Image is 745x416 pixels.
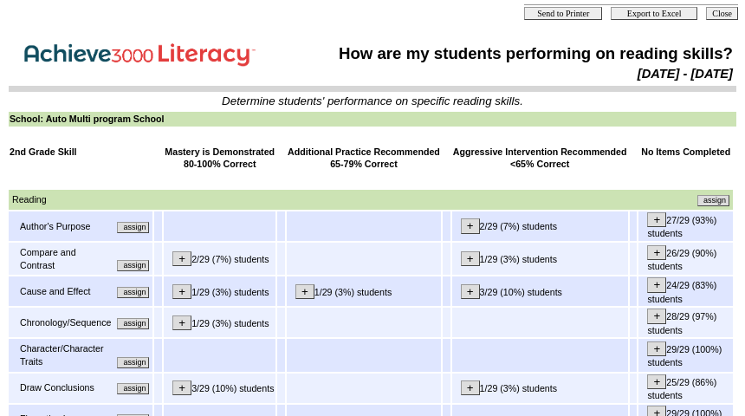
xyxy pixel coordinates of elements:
td: Draw Conclusions [19,380,107,395]
td: Aggressive Intervention Recommended <65% Correct [452,145,628,172]
td: Author's Purpose [19,219,112,234]
td: 25/29 (86%) students [638,374,733,403]
td: 1/29 (3%) students [164,276,275,306]
input: + [172,380,191,395]
input: Export to Excel [611,7,697,20]
input: + [461,284,480,299]
input: Assign additional materials that assess this skill. [117,222,149,233]
input: + [172,315,191,330]
input: + [647,309,666,323]
td: 27/29 (93%) students [638,211,733,241]
td: No Items Completed [638,145,733,172]
input: + [647,341,666,356]
input: + [172,284,191,299]
td: Character/Character Traits [19,341,112,368]
td: 1/29 (3%) students [452,374,628,403]
input: Assign additional materials that assess this skill. [117,318,149,329]
td: 2/29 (7%) students [164,243,275,275]
input: Assign additional materials that assess this skill. [697,195,729,206]
input: Close [706,7,738,20]
input: + [461,251,480,266]
input: + [461,380,480,395]
td: 28/29 (97%) students [638,308,733,337]
td: Compare and Contrast [19,245,112,272]
td: 2/29 (7%) students [452,211,628,241]
input: Send to Printer [524,7,602,20]
td: Determine students' performance on specific reading skills. [10,94,735,107]
td: Chronology/Sequence [19,315,112,330]
input: + [461,218,480,233]
input: + [647,374,666,389]
td: School: Auto Multi program School [9,112,736,127]
td: Mastery is Demonstrated 80-100% Correct [164,145,275,172]
td: Additional Practice Recommended 65-79% Correct [287,145,441,172]
td: [DATE] - [DATE] [300,66,734,81]
td: 24/29 (83%) students [638,276,733,306]
input: Assign additional materials that assess this skill. [117,287,149,298]
td: 1/29 (3%) students [164,308,275,337]
td: 26/29 (90%) students [638,243,733,275]
td: 1/29 (3%) students [287,276,441,306]
input: + [647,277,666,292]
td: Cause and Effect [19,284,112,299]
input: Assign additional materials that assess this skill. [117,357,149,368]
td: 29/29 (100%) students [638,339,733,371]
td: Reading [11,192,369,207]
input: Assign additional materials that assess this skill. [117,260,149,271]
td: 3/29 (10%) students [452,276,628,306]
td: 3/29 (10%) students [164,374,275,403]
input: + [647,245,666,260]
img: Achieve3000 Reports Logo [12,34,272,71]
input: Assign additional materials that assess this skill. [117,383,149,394]
td: 2nd Grade Skill [9,145,152,172]
input: + [172,251,191,266]
input: + [295,284,314,299]
input: + [647,212,666,227]
td: How are my students performing on reading skills? [300,43,734,64]
td: 1/29 (3%) students [452,243,628,275]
